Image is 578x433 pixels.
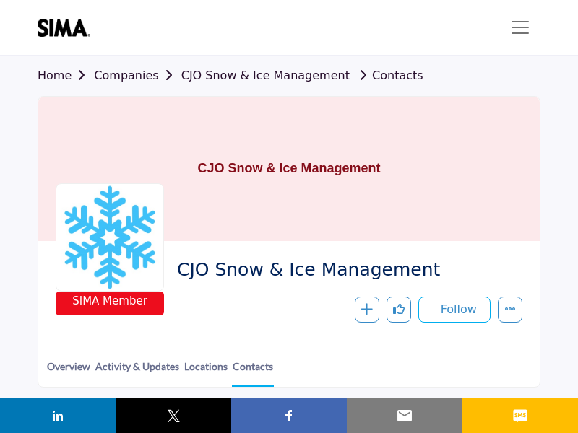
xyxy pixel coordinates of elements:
img: email sharing button [396,407,413,424]
a: Companies [94,69,181,82]
img: sms sharing button [512,407,529,424]
a: Overview [46,359,91,385]
img: site Logo [38,19,98,37]
a: Contacts [232,359,274,387]
button: Toggle navigation [500,13,540,42]
img: facebook sharing button [280,407,298,424]
h1: CJO Snow & Ice Management [197,97,380,241]
a: CJO Snow & Ice Management [181,69,350,82]
button: More details [498,297,522,323]
span: SIMA Member [72,293,147,310]
span: CJO Snow & Ice Management [177,258,512,282]
button: Follow [418,297,491,323]
a: Locations [184,359,228,385]
a: Activity & Updates [95,359,180,385]
a: Home [38,69,94,82]
a: Contacts [353,69,423,82]
img: linkedin sharing button [49,407,66,424]
button: Like [387,297,411,323]
img: twitter sharing button [165,407,182,424]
